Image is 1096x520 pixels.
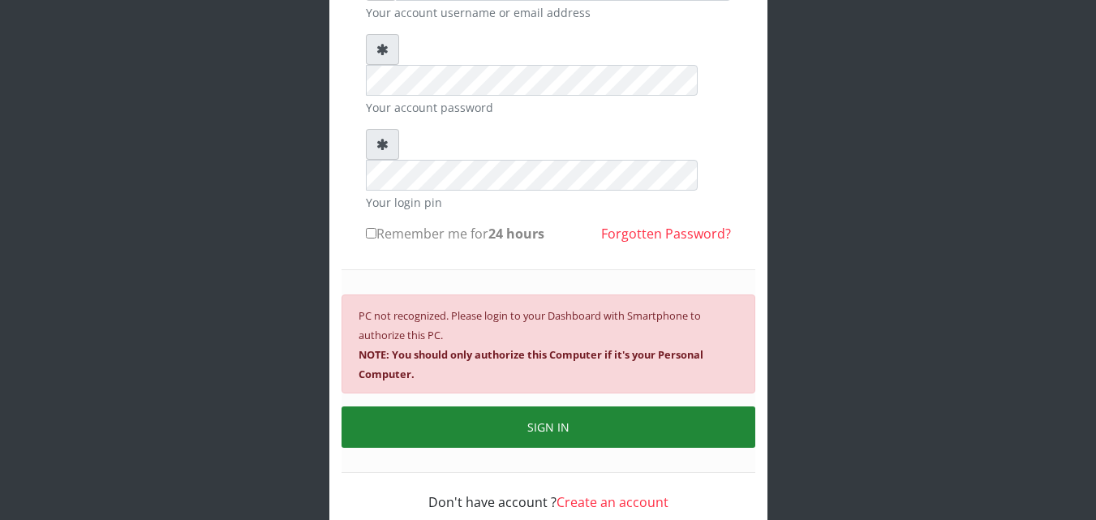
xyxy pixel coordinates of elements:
[366,473,731,512] div: Don't have account ?
[557,493,668,511] a: Create an account
[601,225,731,243] a: Forgotten Password?
[366,99,731,116] small: Your account password
[366,224,544,243] label: Remember me for
[359,347,703,381] b: NOTE: You should only authorize this Computer if it's your Personal Computer.
[488,225,544,243] b: 24 hours
[366,4,731,21] small: Your account username or email address
[342,406,755,448] button: SIGN IN
[366,194,731,211] small: Your login pin
[366,228,376,239] input: Remember me for24 hours
[359,308,703,381] small: PC not recognized. Please login to your Dashboard with Smartphone to authorize this PC.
